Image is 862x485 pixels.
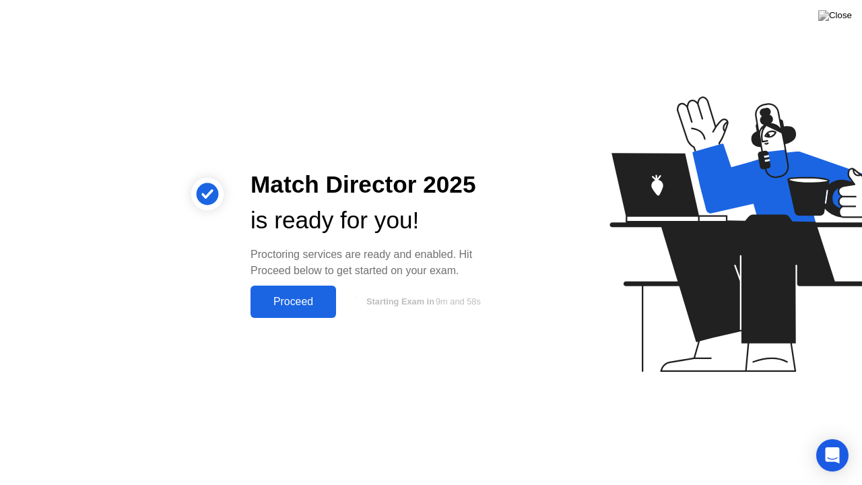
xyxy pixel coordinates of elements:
[251,203,501,238] div: is ready for you!
[436,296,481,306] span: 9m and 58s
[255,296,332,308] div: Proceed
[818,10,852,21] img: Close
[816,439,849,472] div: Open Intercom Messenger
[343,289,501,315] button: Starting Exam in9m and 58s
[251,247,501,279] div: Proctoring services are ready and enabled. Hit Proceed below to get started on your exam.
[251,286,336,318] button: Proceed
[251,167,501,203] div: Match Director 2025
